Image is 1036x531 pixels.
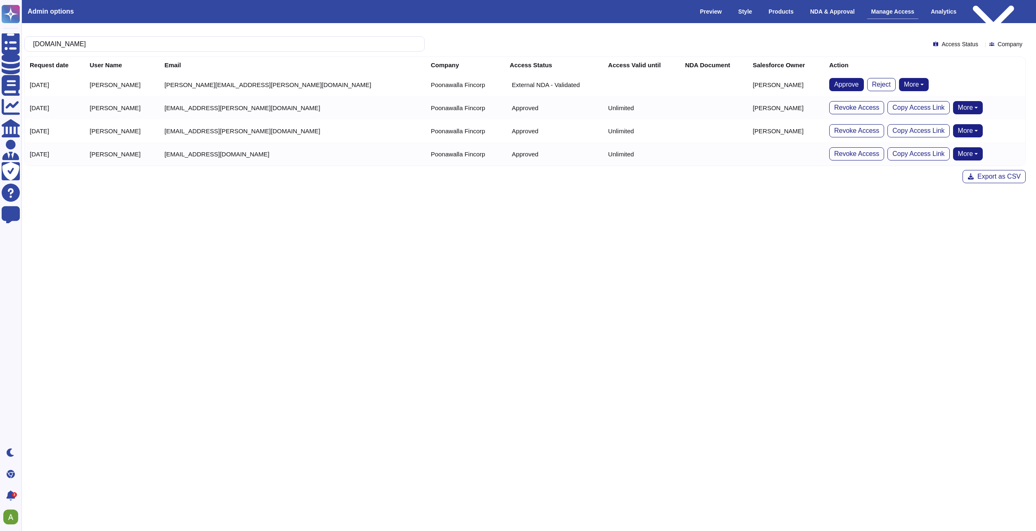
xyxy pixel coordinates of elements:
td: [PERSON_NAME] [748,119,824,142]
th: Salesforce Owner [748,57,824,73]
span: Revoke Access [834,151,879,157]
td: [PERSON_NAME] [85,119,159,142]
th: User Name [85,57,159,73]
td: Unlimited [603,119,680,142]
span: Approve [834,81,859,88]
th: Company [426,57,505,73]
th: Access Valid until [603,57,680,73]
span: Revoke Access [834,127,879,134]
td: [PERSON_NAME] [85,96,159,119]
img: user [3,510,18,524]
span: Revoke Access [834,104,879,111]
button: user [2,508,24,526]
td: [DATE] [25,96,85,119]
span: Export as CSV [977,173,1021,180]
button: Revoke Access [829,101,884,114]
span: Reject [872,81,891,88]
p: Approved [512,105,538,111]
input: Search by keywords [29,37,416,51]
span: Copy Access Link [892,104,944,111]
button: Export as CSV [963,170,1026,183]
span: Company [998,41,1022,47]
span: Copy Access Link [892,127,944,134]
th: Access Status [505,57,603,73]
button: More [953,147,983,160]
button: Reject [867,78,896,91]
td: [DATE] [25,119,85,142]
button: Revoke Access [829,147,884,160]
div: NDA & Approval [806,5,859,19]
p: External NDA - Validated [512,82,580,88]
button: Revoke Access [829,124,884,137]
td: Unlimited [603,142,680,165]
td: [PERSON_NAME] [85,142,159,165]
td: Poonawalla Fincorp [426,142,505,165]
span: Access Status [941,41,978,47]
div: 2 [12,492,17,497]
td: [DATE] [25,73,85,96]
button: Copy Access Link [887,124,949,137]
button: More [899,78,929,91]
th: Email [159,57,426,73]
td: [PERSON_NAME][EMAIL_ADDRESS][PERSON_NAME][DOMAIN_NAME] [159,73,426,96]
th: Request date [25,57,85,73]
button: Approve [829,78,864,91]
button: Copy Access Link [887,101,949,114]
div: Products [764,5,798,19]
h3: Admin options [28,7,74,15]
button: Copy Access Link [887,147,949,160]
td: Poonawalla Fincorp [426,96,505,119]
td: [EMAIL_ADDRESS][DOMAIN_NAME] [159,142,426,165]
div: Style [734,5,756,19]
button: More [953,124,983,137]
td: [DATE] [25,142,85,165]
td: [EMAIL_ADDRESS][PERSON_NAME][DOMAIN_NAME] [159,119,426,142]
p: Approved [512,151,538,157]
td: [EMAIL_ADDRESS][PERSON_NAME][DOMAIN_NAME] [159,96,426,119]
span: Copy Access Link [892,151,944,157]
div: Analytics [927,5,960,19]
td: Poonawalla Fincorp [426,119,505,142]
td: [PERSON_NAME] [748,73,824,96]
th: NDA Document [680,57,748,73]
div: Preview [696,5,726,19]
button: More [953,101,983,114]
th: Action [824,57,1025,73]
td: [PERSON_NAME] [748,96,824,119]
td: Unlimited [603,96,680,119]
div: Manage Access [867,5,919,19]
td: Poonawalla Fincorp [426,73,505,96]
p: Approved [512,128,538,134]
td: [PERSON_NAME] [85,73,159,96]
